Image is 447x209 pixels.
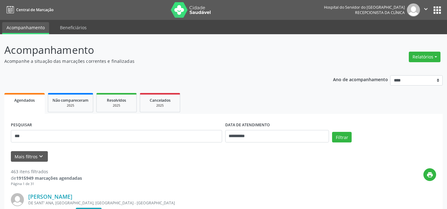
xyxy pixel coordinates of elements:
div: 463 itens filtrados [11,168,82,175]
p: Ano de acompanhamento [333,75,388,83]
label: DATA DE ATENDIMENTO [225,120,270,130]
a: Central de Marcação [4,5,53,15]
button: apps [432,5,443,16]
span: Cancelados [150,98,171,103]
button: Mais filtroskeyboard_arrow_down [11,151,48,162]
strong: 1915949 marcações agendadas [16,175,82,181]
label: PESQUISAR [11,120,32,130]
span: Recepcionista da clínica [355,10,405,15]
img: img [407,3,420,16]
i: keyboard_arrow_down [38,153,44,160]
button: Filtrar [332,132,352,142]
span: Resolvidos [107,98,126,103]
a: Beneficiários [56,22,91,33]
img: img [11,193,24,206]
span: Não compareceram [52,98,89,103]
p: Acompanhe a situação das marcações correntes e finalizadas [4,58,311,64]
p: Acompanhamento [4,42,311,58]
a: Acompanhamento [2,22,49,34]
button:  [420,3,432,16]
div: 2025 [52,103,89,108]
button: print [423,168,436,181]
div: de [11,175,82,181]
div: Hospital do Servidor do [GEOGRAPHIC_DATA] [324,5,405,10]
button: Relatórios [409,52,440,62]
div: 2025 [144,103,176,108]
i:  [422,6,429,12]
div: 2025 [101,103,132,108]
div: Página 1 de 31 [11,181,82,187]
span: Central de Marcação [16,7,53,12]
a: [PERSON_NAME] [28,193,72,200]
i: print [426,171,433,178]
span: Agendados [14,98,35,103]
div: DE SANT' ANA, [GEOGRAPHIC_DATA], [GEOGRAPHIC_DATA] - [GEOGRAPHIC_DATA] [28,200,343,206]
